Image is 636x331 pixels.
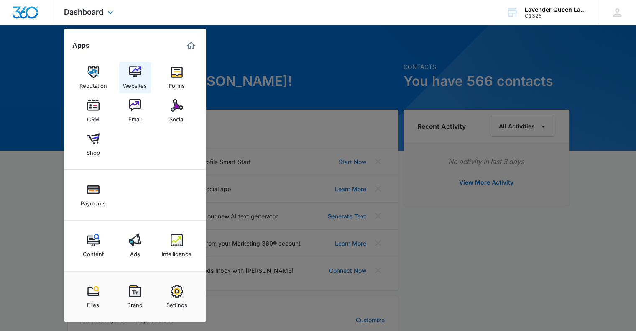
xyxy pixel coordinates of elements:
[161,62,193,93] a: Forms
[166,298,187,308] div: Settings
[127,298,143,308] div: Brand
[87,112,100,123] div: CRM
[162,246,192,257] div: Intelligence
[119,230,151,262] a: Ads
[77,95,109,127] a: CRM
[130,246,140,257] div: Ads
[184,39,198,52] a: Marketing 360® Dashboard
[81,196,106,207] div: Payments
[161,95,193,127] a: Social
[79,78,107,89] div: Reputation
[64,8,103,16] span: Dashboard
[77,230,109,262] a: Content
[169,112,184,123] div: Social
[77,179,109,211] a: Payments
[123,78,147,89] div: Websites
[119,95,151,127] a: Email
[525,6,586,13] div: account name
[161,230,193,262] a: Intelligence
[169,78,185,89] div: Forms
[119,281,151,313] a: Brand
[161,281,193,313] a: Settings
[77,128,109,160] a: Shop
[83,246,104,257] div: Content
[119,62,151,93] a: Websites
[77,281,109,313] a: Files
[87,145,100,156] div: Shop
[77,62,109,93] a: Reputation
[72,41,89,49] h2: Apps
[128,112,142,123] div: Email
[87,298,99,308] div: Files
[525,13,586,19] div: account id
